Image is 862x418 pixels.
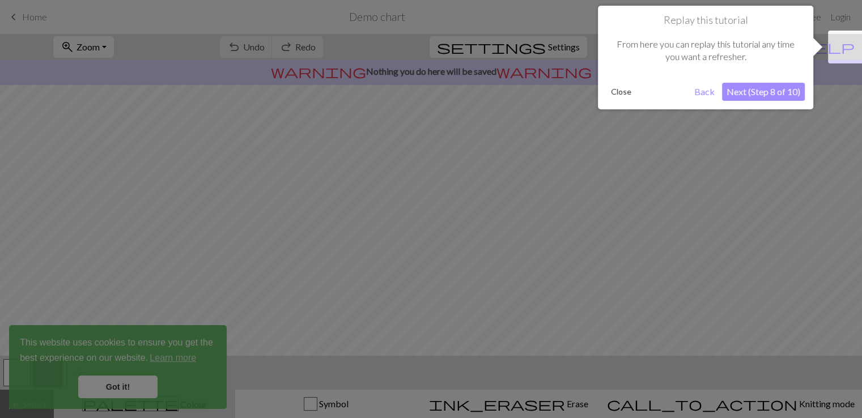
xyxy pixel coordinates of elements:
div: From here you can replay this tutorial any time you want a refresher. [606,27,805,75]
button: Close [606,83,636,100]
button: Next (Step 8 of 10) [722,83,805,101]
div: Replay this tutorial [598,6,813,109]
button: Back [690,83,719,101]
h1: Replay this tutorial [606,14,805,27]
